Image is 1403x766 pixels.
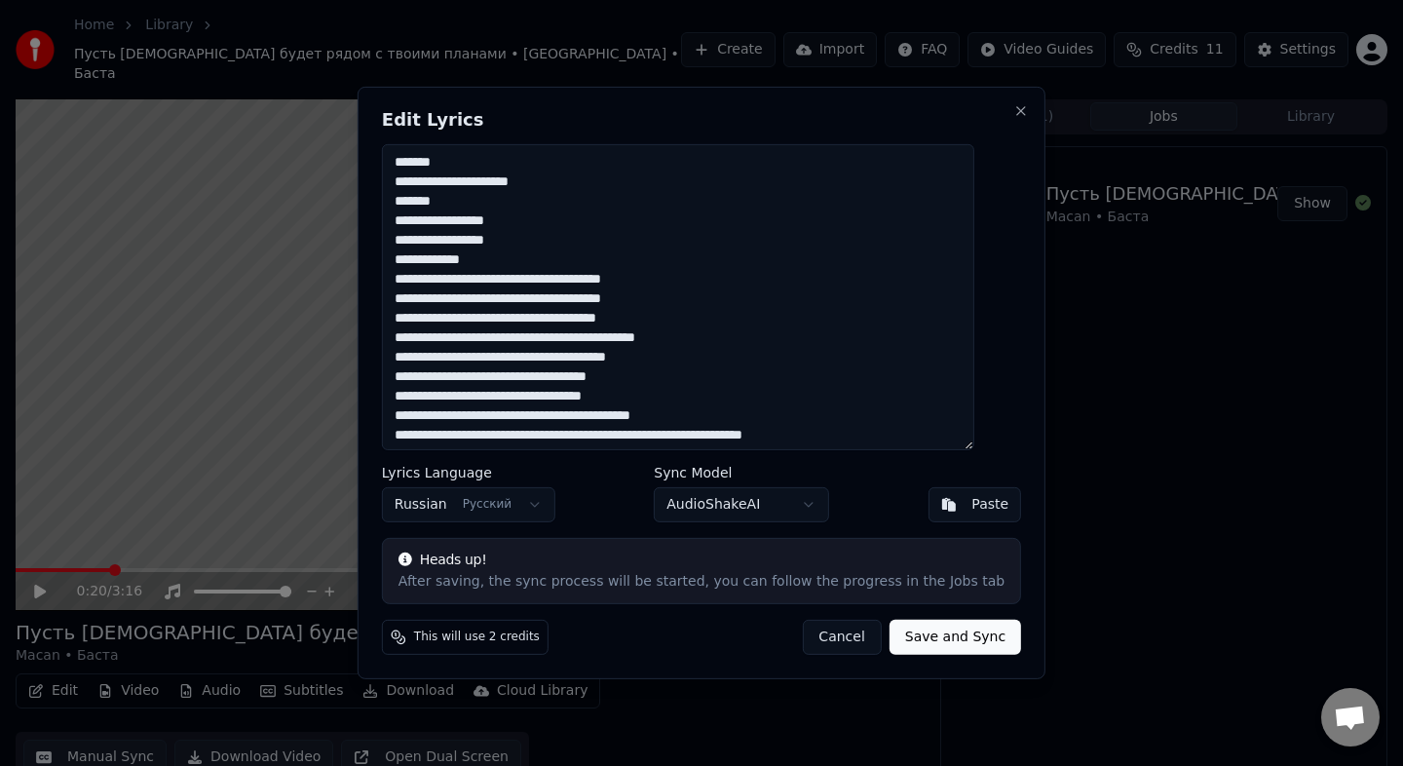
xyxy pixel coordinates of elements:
[971,495,1008,515] div: Paste
[802,620,881,655] button: Cancel
[890,620,1021,655] button: Save and Sync
[382,111,1021,129] h2: Edit Lyrics
[654,466,829,479] label: Sync Model
[398,572,1005,592] div: After saving, the sync process will be started, you can follow the progress in the Jobs tab
[928,487,1021,522] button: Paste
[398,551,1005,570] div: Heads up!
[414,630,540,645] span: This will use 2 credits
[382,466,555,479] label: Lyrics Language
